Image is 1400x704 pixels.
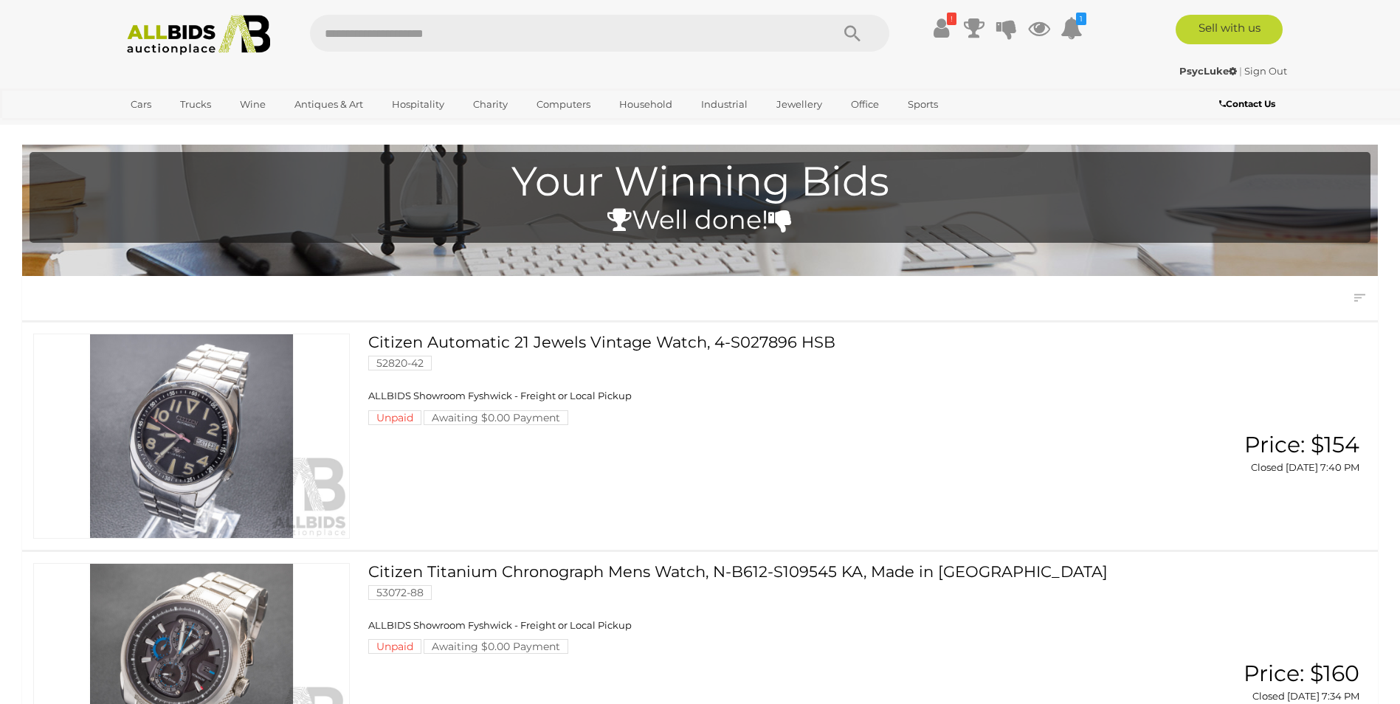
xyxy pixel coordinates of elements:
[931,15,953,41] a: !
[947,13,956,25] i: !
[463,92,517,117] a: Charity
[170,92,221,117] a: Trucks
[610,92,682,117] a: Household
[230,92,275,117] a: Wine
[382,92,454,117] a: Hospitality
[898,92,948,117] a: Sports
[527,92,600,117] a: Computers
[1244,65,1287,77] a: Sign Out
[815,15,889,52] button: Search
[121,117,245,141] a: [GEOGRAPHIC_DATA]
[379,563,1141,662] a: Citizen Titanium Chronograph Mens Watch, N-B612-S109545 KA, Made in [GEOGRAPHIC_DATA] 53072-88 AL...
[121,92,161,117] a: Cars
[1219,96,1279,112] a: Contact Us
[841,92,889,117] a: Office
[119,15,279,55] img: Allbids.com.au
[1239,65,1242,77] span: |
[1076,13,1086,25] i: 1
[692,92,757,117] a: Industrial
[379,334,1141,432] a: Citizen Automatic 21 Jewels Vintage Watch, 4-S027896 HSB 52820-42 ALLBIDS Showroom Fyshwick - Fre...
[1244,431,1359,458] span: Price: $154
[1179,65,1237,77] strong: PsycLuke
[767,92,832,117] a: Jewellery
[1061,15,1083,41] a: 1
[1163,432,1363,474] a: Price: $154 Closed [DATE] 7:40 PM
[1179,65,1239,77] a: PsycLuke
[285,92,373,117] a: Antiques & Art
[37,206,1363,235] h4: Well done!
[1244,660,1359,687] span: Price: $160
[1219,98,1275,109] b: Contact Us
[1176,15,1283,44] a: Sell with us
[1163,661,1363,703] a: Price: $160 Closed [DATE] 7:34 PM
[37,159,1363,204] h1: Your Winning Bids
